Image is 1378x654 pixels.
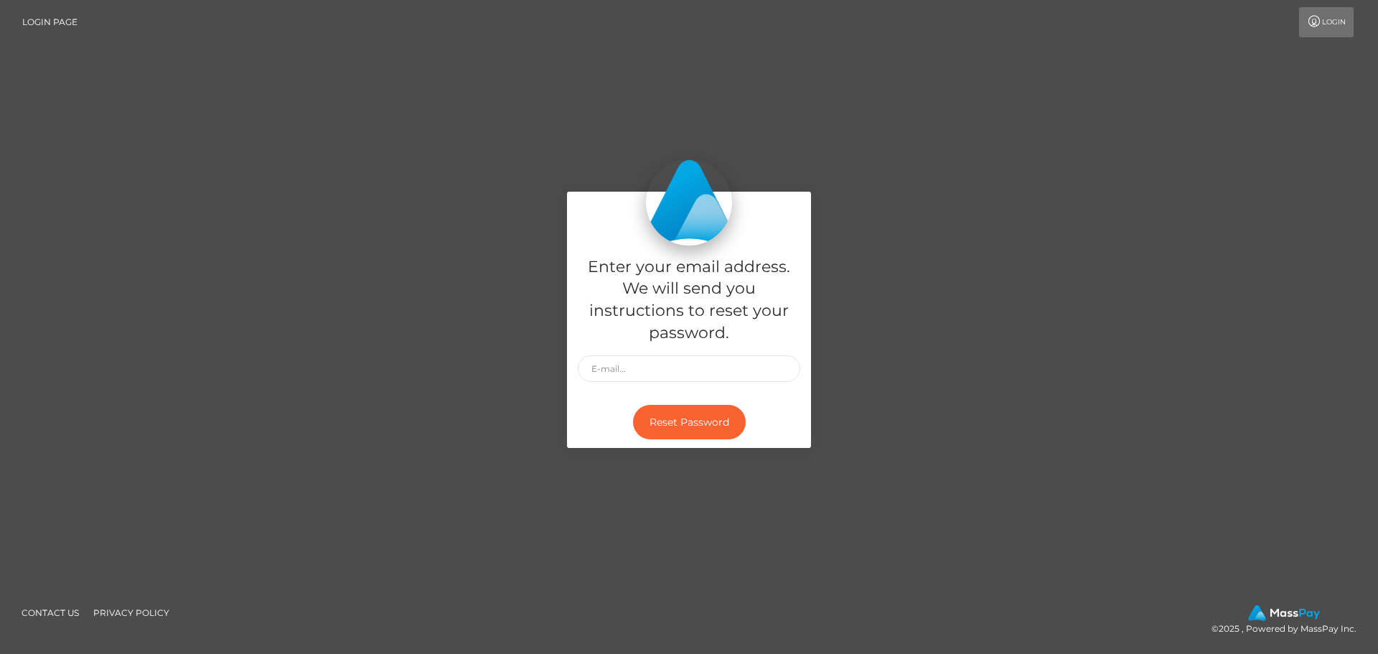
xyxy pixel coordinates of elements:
input: E-mail... [578,355,800,382]
h5: Enter your email address. We will send you instructions to reset your password. [578,256,800,345]
img: MassPay Login [646,159,732,246]
a: Login Page [22,7,78,37]
a: Privacy Policy [88,602,175,624]
img: MassPay [1248,605,1320,621]
button: Reset Password [633,405,746,440]
a: Login [1299,7,1354,37]
div: © 2025 , Powered by MassPay Inc. [1211,605,1367,637]
a: Contact Us [16,602,85,624]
